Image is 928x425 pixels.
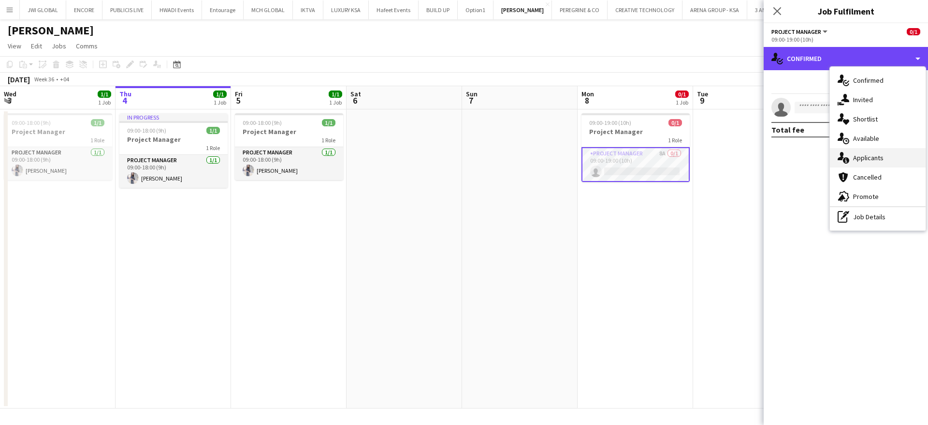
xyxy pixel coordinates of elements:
span: 3 [2,95,16,106]
span: 1 Role [321,137,335,144]
span: 1/1 [206,127,220,134]
span: Comms [76,42,98,50]
span: Thu [119,90,131,98]
button: ARENA GROUP - KSA [682,0,747,19]
span: Sun [466,90,478,98]
button: 3 AM DIGITAL [747,0,796,19]
span: 1/1 [91,119,104,126]
span: 1 Role [668,137,682,144]
div: 1 Job [329,99,342,106]
span: 1/1 [329,91,342,98]
span: Invited [853,95,873,104]
div: Confirmed [764,47,928,70]
span: Fri [235,90,243,98]
div: 09:00-19:00 (10h) [771,36,920,43]
span: 5 [233,95,243,106]
a: Comms [72,40,101,52]
span: 6 [349,95,361,106]
button: PUBLICIS LIVE [102,0,152,19]
span: 09:00-18:00 (9h) [12,119,51,126]
span: Sat [350,90,361,98]
span: 1/1 [213,91,227,98]
div: 1 Job [214,99,226,106]
span: 0/1 [907,28,920,35]
span: 4 [118,95,131,106]
span: Wed [4,90,16,98]
span: Applicants [853,153,884,162]
span: Cancelled [853,173,882,182]
button: JWI GLOBAL [20,0,66,19]
app-job-card: 09:00-19:00 (10h)0/1Project Manager1 RoleProject Manager8A0/109:00-19:00 (10h) [581,113,690,182]
button: CREATIVE TECHNOLOGY [608,0,682,19]
span: 8 [580,95,594,106]
button: LUXURY KSA [323,0,369,19]
span: Confirmed [853,76,884,85]
button: MCH GLOBAL [244,0,293,19]
span: 1 Role [206,144,220,152]
span: View [8,42,21,50]
span: 9 [696,95,708,106]
button: BUILD UP [419,0,458,19]
div: +04 [60,76,69,83]
button: Hafeet Events [369,0,419,19]
span: Edit [31,42,42,50]
h3: Project Manager [119,135,228,144]
span: Week 36 [32,76,56,83]
app-card-role: Project Manager1/109:00-18:00 (9h)[PERSON_NAME] [119,155,228,188]
h3: Project Manager [235,127,343,136]
span: 1/1 [322,119,335,126]
span: 7 [464,95,478,106]
span: 09:00-18:00 (9h) [243,119,282,126]
span: 1/1 [98,91,111,98]
div: [DATE] [8,75,30,84]
span: 0/1 [675,91,689,98]
button: PEREGRINE & CO [552,0,608,19]
button: HWADI Events [152,0,202,19]
a: View [4,40,25,52]
button: [PERSON_NAME] [493,0,552,19]
button: Entourage [202,0,244,19]
span: 0/1 [668,119,682,126]
button: Option1 [458,0,493,19]
app-job-card: In progress09:00-18:00 (9h)1/1Project Manager1 RoleProject Manager1/109:00-18:00 (9h)[PERSON_NAME] [119,113,228,188]
app-card-role: Project Manager1/109:00-18:00 (9h)[PERSON_NAME] [4,147,112,180]
span: Promote [853,192,879,201]
span: Shortlist [853,115,878,123]
span: 1 Role [90,137,104,144]
span: Tue [697,90,708,98]
app-job-card: 09:00-18:00 (9h)1/1Project Manager1 RoleProject Manager1/109:00-18:00 (9h)[PERSON_NAME] [235,113,343,180]
button: IKTVA [293,0,323,19]
div: Job Details [830,207,926,227]
a: Edit [27,40,46,52]
span: Available [853,134,879,143]
div: In progress [119,113,228,121]
div: 1 Job [676,99,688,106]
app-card-role: Project Manager1/109:00-18:00 (9h)[PERSON_NAME] [235,147,343,180]
app-card-role: Project Manager8A0/109:00-19:00 (10h) [581,147,690,182]
span: 09:00-18:00 (9h) [127,127,166,134]
span: Project Manager [771,28,821,35]
h3: Project Manager [581,127,690,136]
h3: Project Manager [4,127,112,136]
button: ENCORE [66,0,102,19]
span: Mon [581,90,594,98]
div: Total fee [771,125,804,135]
a: Jobs [48,40,70,52]
h1: [PERSON_NAME] [8,23,94,38]
span: Jobs [52,42,66,50]
app-job-card: 09:00-18:00 (9h)1/1Project Manager1 RoleProject Manager1/109:00-18:00 (9h)[PERSON_NAME] [4,113,112,180]
div: 1 Job [98,99,111,106]
span: 09:00-19:00 (10h) [589,119,631,126]
h3: Job Fulfilment [764,5,928,17]
button: Project Manager [771,28,829,35]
